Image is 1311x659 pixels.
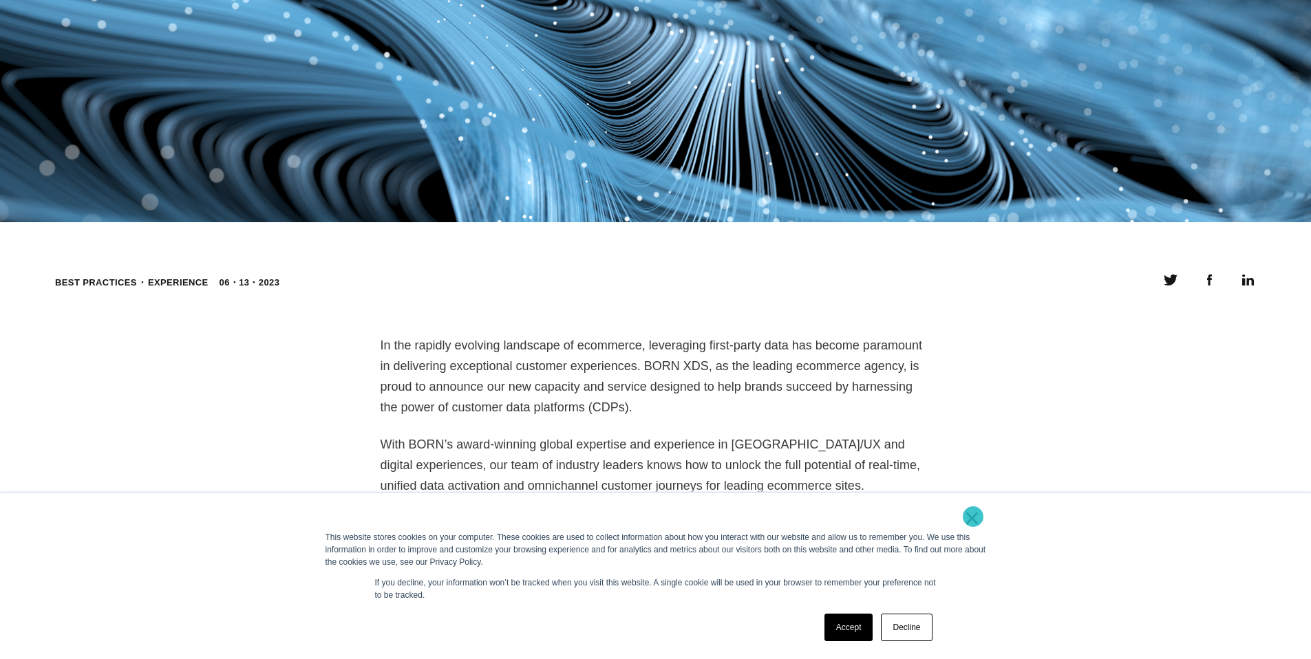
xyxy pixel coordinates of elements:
p: In the rapidly evolving landscape of ecommerce, leveraging first-party data has become paramount ... [381,335,931,418]
a: Experience [148,277,209,288]
a: Decline [881,614,932,641]
p: With BORN’s award-winning global expertise and experience in [GEOGRAPHIC_DATA]/UX and digital exp... [381,434,931,496]
a: Accept [824,614,873,641]
time: 06・13・2023 [220,276,280,290]
a: Best practices [55,277,137,288]
a: × [964,512,981,524]
div: This website stores cookies on your computer. These cookies are used to collect information about... [326,531,986,568]
p: If you decline, your information won’t be tracked when you visit this website. A single cookie wi... [375,576,937,601]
